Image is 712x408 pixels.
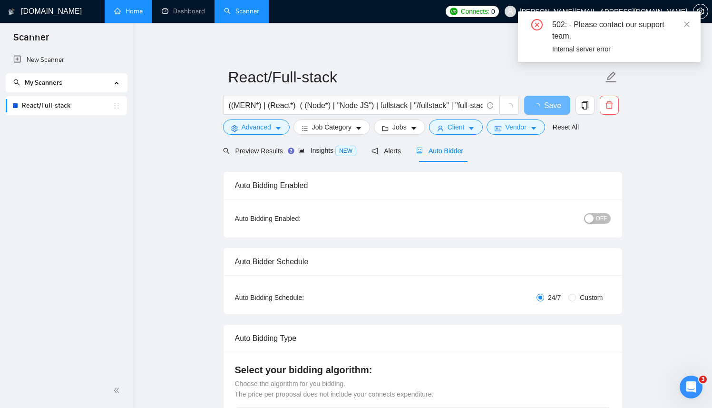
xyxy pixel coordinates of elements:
[491,6,495,17] span: 0
[495,125,501,132] span: idcard
[605,71,617,83] span: edit
[533,103,544,110] span: loading
[235,292,360,303] div: Auto Bidding Schedule:
[114,7,143,15] a: homeHome
[235,172,611,199] div: Auto Bidding Enabled
[392,122,407,132] span: Jobs
[530,125,537,132] span: caret-down
[25,79,62,87] span: My Scanners
[8,4,15,20] img: logo
[224,7,259,15] a: searchScanner
[6,50,127,70] li: New Scanner
[693,4,708,19] button: setting
[487,102,493,109] span: info-circle
[437,125,444,132] span: user
[335,146,356,156] span: NEW
[505,103,513,111] span: loading
[235,248,611,275] div: Auto Bidder Schedule
[575,96,595,115] button: copy
[410,125,417,132] span: caret-down
[229,100,483,111] input: Search Freelance Jobs...
[416,147,463,155] span: Auto Bidder
[683,21,690,28] span: close
[6,30,57,50] span: Scanner
[302,125,308,132] span: bars
[505,122,526,132] span: Vendor
[544,100,561,111] span: Save
[228,65,603,89] input: Scanner name...
[235,380,434,398] span: Choose the algorithm for you bidding. The price per proposal does not include your connects expen...
[416,148,423,154] span: robot
[596,213,607,224] span: OFF
[450,8,458,15] img: upwork-logo.png
[223,148,230,154] span: search
[468,125,475,132] span: caret-down
[242,122,271,132] span: Advanced
[553,122,579,132] a: Reset All
[312,122,351,132] span: Job Category
[231,125,238,132] span: setting
[552,19,689,42] div: 502: - Please contact our support team.
[552,44,689,54] div: Internal server error
[13,79,20,86] span: search
[275,125,282,132] span: caret-down
[448,122,465,132] span: Client
[298,147,305,154] span: area-chart
[235,325,611,352] div: Auto Bidding Type
[576,292,606,303] span: Custom
[235,213,360,224] div: Auto Bidding Enabled:
[693,8,708,15] a: setting
[544,292,565,303] span: 24/7
[22,96,113,115] a: React/Full-stack
[113,102,120,109] span: holder
[600,101,618,109] span: delete
[461,6,489,17] span: Connects:
[355,125,362,132] span: caret-down
[162,7,205,15] a: dashboardDashboard
[293,119,370,135] button: barsJob Categorycaret-down
[600,96,619,115] button: delete
[699,376,707,383] span: 3
[113,386,123,395] span: double-left
[6,96,127,115] li: React/Full-stack
[13,50,119,70] a: New Scanner
[507,8,514,15] span: user
[429,119,483,135] button: userClientcaret-down
[371,148,378,154] span: notification
[382,125,389,132] span: folder
[287,147,295,155] div: Tooltip anchor
[13,79,62,87] span: My Scanners
[374,119,425,135] button: folderJobscaret-down
[680,376,702,398] iframe: Intercom live chat
[524,96,570,115] button: Save
[576,101,594,109] span: copy
[371,147,401,155] span: Alerts
[223,147,283,155] span: Preview Results
[223,119,290,135] button: settingAdvancedcaret-down
[487,119,545,135] button: idcardVendorcaret-down
[531,19,543,30] span: close-circle
[235,363,611,377] h4: Select your bidding algorithm:
[298,147,356,154] span: Insights
[693,8,708,15] span: setting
